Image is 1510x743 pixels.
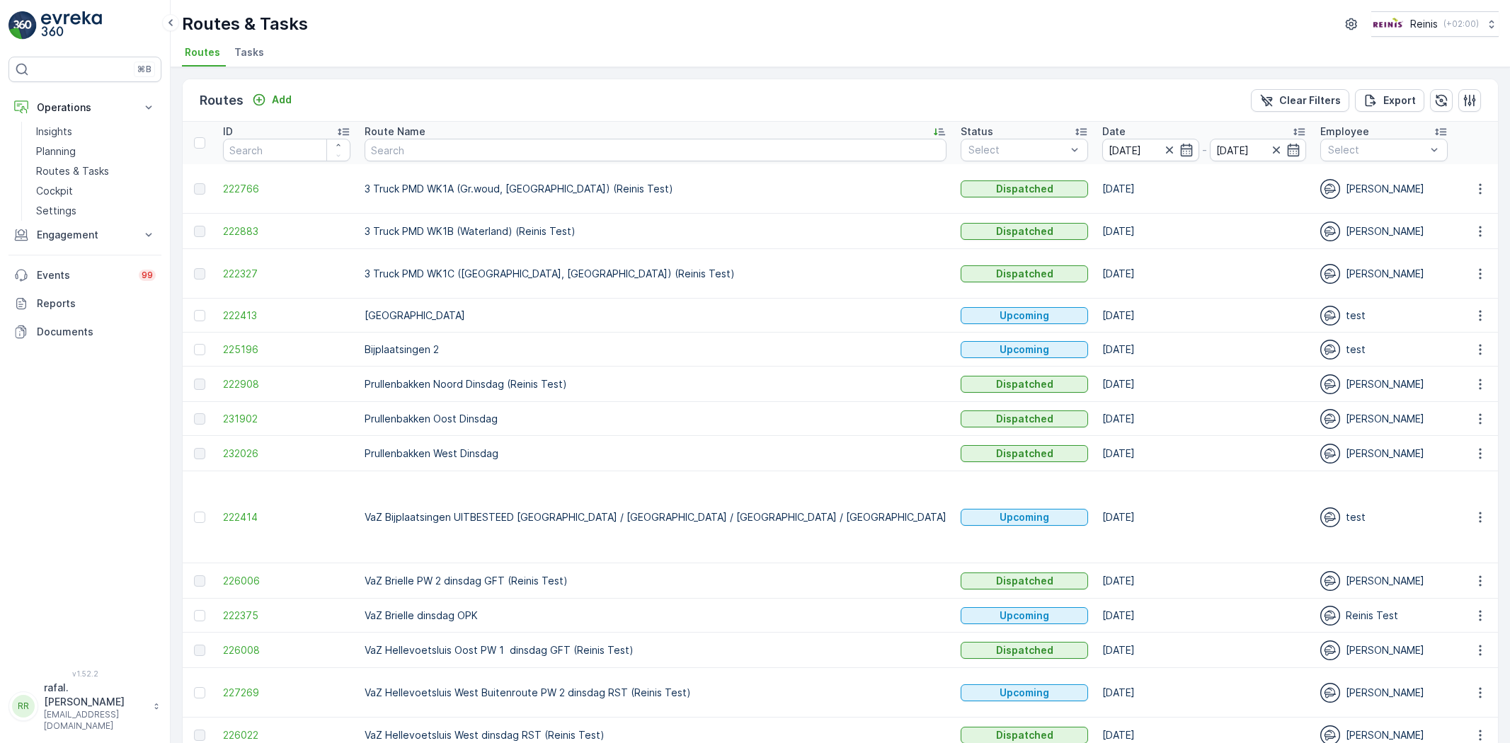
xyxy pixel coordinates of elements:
[365,224,946,238] p: 3 Truck PMD WK1B (Waterland) (Reinis Test)
[1000,510,1049,524] p: Upcoming
[996,728,1053,742] p: Dispatched
[223,125,233,139] p: ID
[1371,16,1405,32] img: Reinis-Logo-Vrijstaand_Tekengebied-1-copy2_aBO4n7j.png
[365,139,946,161] input: Search
[1251,89,1349,112] button: Clear Filters
[223,309,350,323] a: 222413
[36,204,76,218] p: Settings
[30,161,161,181] a: Routes & Tasks
[223,267,350,281] a: 222327
[194,730,205,741] div: Toggle Row Selected
[1320,221,1448,241] div: [PERSON_NAME]
[8,221,161,249] button: Engagement
[37,325,156,339] p: Documents
[223,412,350,426] a: 231902
[961,607,1088,624] button: Upcoming
[41,11,102,40] img: logo_light-DOdMpM7g.png
[223,510,350,524] a: 222414
[961,642,1088,659] button: Dispatched
[223,643,350,657] span: 226008
[1095,249,1313,299] td: [DATE]
[223,609,350,623] a: 222375
[1095,563,1313,599] td: [DATE]
[1095,214,1313,249] td: [DATE]
[1279,93,1341,108] p: Clear Filters
[1320,264,1340,284] img: svg%3e
[223,447,350,461] span: 232026
[223,139,350,161] input: Search
[961,509,1088,526] button: Upcoming
[1102,139,1199,161] input: dd/mm/yyyy
[194,575,205,587] div: Toggle Row Selected
[194,512,205,523] div: Toggle Row Selected
[1328,143,1426,157] p: Select
[1320,179,1448,199] div: [PERSON_NAME]
[1320,683,1340,703] img: svg%3e
[1320,507,1448,527] div: test
[223,728,350,742] a: 226022
[194,448,205,459] div: Toggle Row Selected
[194,687,205,698] div: Toggle Row Selected
[223,224,350,238] span: 222883
[30,201,161,221] a: Settings
[194,413,205,425] div: Toggle Row Selected
[200,91,244,110] p: Routes
[194,645,205,656] div: Toggle Row Selected
[961,410,1088,427] button: Dispatched
[961,376,1088,393] button: Dispatched
[142,270,153,281] p: 99
[1202,142,1207,159] p: -
[1000,309,1049,323] p: Upcoming
[1102,125,1126,139] p: Date
[37,100,133,115] p: Operations
[1320,444,1340,463] img: svg%3e
[1320,340,1448,359] div: test
[1410,17,1438,31] p: Reinis
[365,609,946,623] p: VaZ Brielle dinsdag OPK
[961,223,1088,240] button: Dispatched
[1320,125,1369,139] p: Employee
[223,686,350,700] span: 227269
[194,310,205,321] div: Toggle Row Selected
[961,572,1088,589] button: Dispatched
[1095,333,1313,367] td: [DATE]
[1210,139,1307,161] input: dd/mm/yyyy
[961,125,993,139] p: Status
[996,643,1053,657] p: Dispatched
[1320,640,1340,660] img: svg%3e
[36,125,72,139] p: Insights
[8,93,161,122] button: Operations
[365,643,946,657] p: VaZ Hellevoetsluis Oost PW 1 dinsdag GFT (Reinis Test)
[36,184,73,198] p: Cockpit
[182,13,308,35] p: Routes & Tasks
[365,686,946,700] p: VaZ Hellevoetsluis West Buitenroute PW 2 dinsdag RST (Reinis Test)
[194,379,205,390] div: Toggle Row Selected
[30,122,161,142] a: Insights
[1320,409,1340,429] img: svg%3e
[36,144,76,159] p: Planning
[234,45,264,59] span: Tasks
[1095,668,1313,718] td: [DATE]
[365,574,946,588] p: VaZ Brielle PW 2 dinsdag GFT (Reinis Test)
[194,183,205,195] div: Toggle Row Selected
[996,182,1053,196] p: Dispatched
[194,268,205,280] div: Toggle Row Selected
[1320,444,1448,463] div: [PERSON_NAME]
[365,309,946,323] p: [GEOGRAPHIC_DATA]
[1320,507,1340,527] img: svg%3e
[1320,306,1340,326] img: svg%3e
[365,728,946,742] p: VaZ Hellevoetsluis West dinsdag RST (Reinis Test)
[1320,683,1448,703] div: [PERSON_NAME]
[194,344,205,355] div: Toggle Row Selected
[8,681,161,732] button: RRrafal.[PERSON_NAME][EMAIL_ADDRESS][DOMAIN_NAME]
[1000,686,1049,700] p: Upcoming
[365,267,946,281] p: 3 Truck PMD WK1C ([GEOGRAPHIC_DATA], [GEOGRAPHIC_DATA]) (Reinis Test)
[8,11,37,40] img: logo
[1095,599,1313,633] td: [DATE]
[961,180,1088,197] button: Dispatched
[1320,374,1340,394] img: svg%3e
